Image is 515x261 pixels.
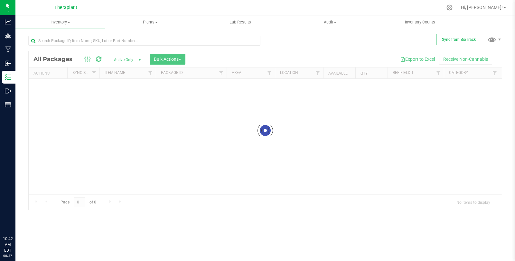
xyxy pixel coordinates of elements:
[442,37,476,42] span: Sync from BioTrack
[106,19,195,25] span: Plants
[375,15,465,29] a: Inventory Counts
[285,15,375,29] a: Audit
[5,88,11,94] inline-svg: Outbound
[436,34,481,45] button: Sync from BioTrack
[54,5,77,10] span: Theraplant
[221,19,260,25] span: Lab Results
[195,15,285,29] a: Lab Results
[5,19,11,25] inline-svg: Analytics
[15,19,105,25] span: Inventory
[5,74,11,80] inline-svg: Inventory
[105,15,195,29] a: Plants
[6,210,26,229] iframe: Resource center
[3,236,13,253] p: 10:42 AM EDT
[3,253,13,258] p: 08/27
[461,5,503,10] span: Hi, [PERSON_NAME]!
[15,15,105,29] a: Inventory
[5,102,11,108] inline-svg: Reports
[5,46,11,53] inline-svg: Manufacturing
[28,36,260,46] input: Search Package ID, Item Name, SKU, Lot or Part Number...
[445,4,454,11] div: Manage settings
[396,19,444,25] span: Inventory Counts
[5,60,11,67] inline-svg: Inbound
[286,19,375,25] span: Audit
[5,32,11,39] inline-svg: Grow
